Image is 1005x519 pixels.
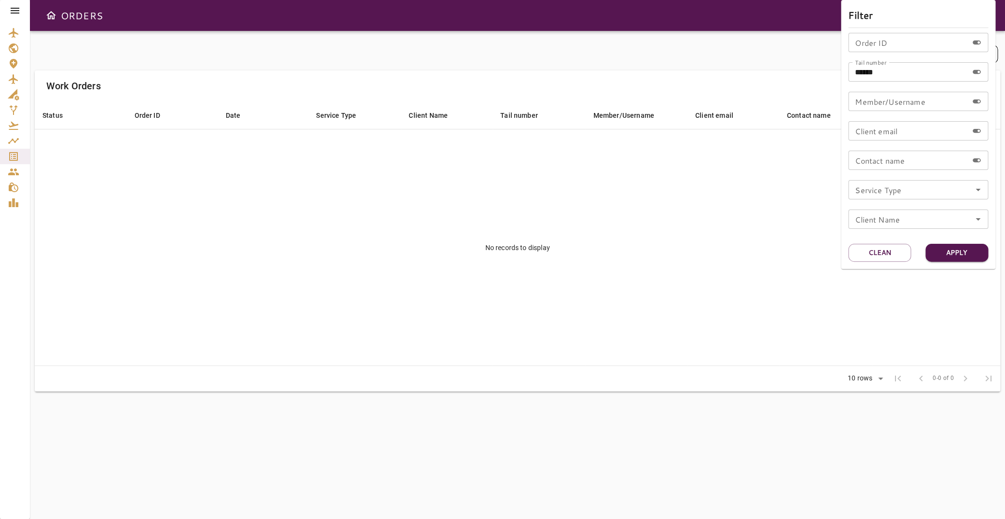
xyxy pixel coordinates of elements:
button: Open [971,183,985,196]
button: Open [971,212,985,226]
button: Clean [848,244,911,262]
label: Tail number [855,58,886,66]
h6: Filter [848,7,988,23]
button: Apply [925,244,988,262]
